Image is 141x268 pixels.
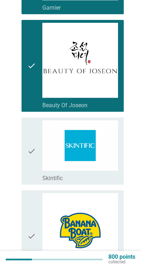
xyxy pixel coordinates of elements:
[27,23,36,109] i: check
[42,175,63,182] label: Skintific
[42,102,88,109] label: Beauty Of Joseon
[27,120,36,182] i: check
[108,259,135,264] p: collected
[42,120,118,170] img: ecb3eb1f-7dc5-4f91-a82f-8d371b861b22-skintific.png
[108,254,135,259] p: 800 points
[42,23,118,98] img: fbf57813-cdb6-47fd-98c1-1573e35982d8-beauty-of-joseon.png
[42,4,61,11] label: Garnier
